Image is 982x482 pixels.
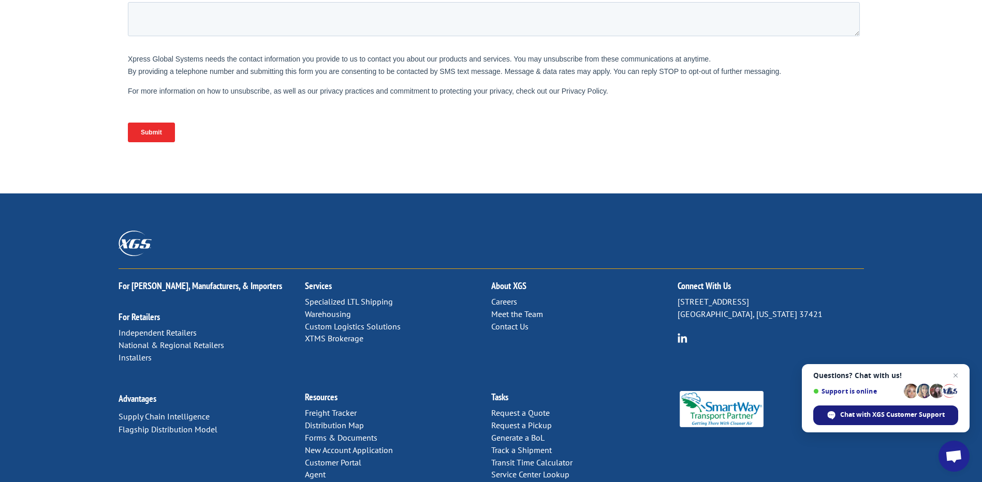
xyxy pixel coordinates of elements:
[491,445,552,455] a: Track a Shipment
[840,410,945,419] span: Chat with XGS Customer Support
[491,280,526,292] a: About XGS
[491,393,678,407] h2: Tasks
[119,424,217,434] a: Flagship Distribution Model
[813,371,958,380] span: Questions? Chat with us!
[119,231,152,256] img: XGS_Logos_ALL_2024_All_White
[678,296,864,321] p: [STREET_ADDRESS] [GEOGRAPHIC_DATA], [US_STATE] 37421
[119,411,210,421] a: Supply Chain Intelligence
[305,445,393,455] a: New Account Application
[305,408,357,418] a: Freight Tracker
[305,333,363,343] a: XTMS Brokerage
[491,296,517,307] a: Careers
[305,432,377,443] a: Forms & Documents
[305,280,332,292] a: Services
[119,340,224,350] a: National & Regional Retailers
[678,391,766,427] img: Smartway_Logo
[491,408,550,418] a: Request a Quote
[678,281,864,296] h2: Connect With Us
[305,309,351,319] a: Warehousing
[305,420,364,430] a: Distribution Map
[371,116,377,123] input: Contact by Phone
[305,321,401,332] a: Custom Logistics Solutions
[939,441,970,472] a: Open chat
[119,327,197,338] a: Independent Retailers
[491,432,545,443] a: Generate a BoL
[119,311,160,323] a: For Retailers
[491,469,569,479] a: Service Center Lookup
[119,280,282,292] a: For [PERSON_NAME], Manufacturers, & Importers
[119,352,152,363] a: Installers
[380,116,433,124] span: Contact by Phone
[491,309,543,319] a: Meet the Team
[368,1,400,9] span: Last name
[368,43,412,51] span: Phone number
[813,387,900,395] span: Support is online
[368,86,426,94] span: Contact Preference
[491,457,573,468] a: Transit Time Calculator
[371,102,377,109] input: Contact by Email
[491,321,529,332] a: Contact Us
[119,393,156,404] a: Advantages
[491,420,552,430] a: Request a Pickup
[305,457,361,468] a: Customer Portal
[305,391,338,403] a: Resources
[305,469,326,479] a: Agent
[678,333,687,343] img: group-6
[813,405,958,425] span: Chat with XGS Customer Support
[305,296,393,307] a: Specialized LTL Shipping
[380,102,431,110] span: Contact by Email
